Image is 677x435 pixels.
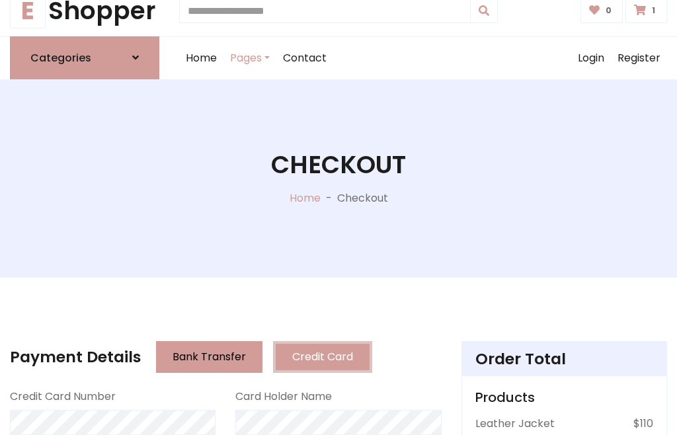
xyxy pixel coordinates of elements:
[611,37,667,79] a: Register
[475,416,555,432] p: Leather Jacket
[649,5,658,17] span: 1
[156,341,262,373] button: Bank Transfer
[602,5,615,17] span: 0
[235,389,332,405] label: Card Holder Name
[276,37,333,79] a: Contact
[571,37,611,79] a: Login
[30,52,91,64] h6: Categories
[10,36,159,79] a: Categories
[290,190,321,206] a: Home
[223,37,276,79] a: Pages
[321,190,337,206] p: -
[179,37,223,79] a: Home
[10,389,116,405] label: Credit Card Number
[633,416,653,432] p: $110
[10,348,141,366] h4: Payment Details
[273,341,372,373] button: Credit Card
[337,190,388,206] p: Checkout
[475,350,653,368] h4: Order Total
[271,150,406,180] h1: Checkout
[475,389,653,405] h5: Products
